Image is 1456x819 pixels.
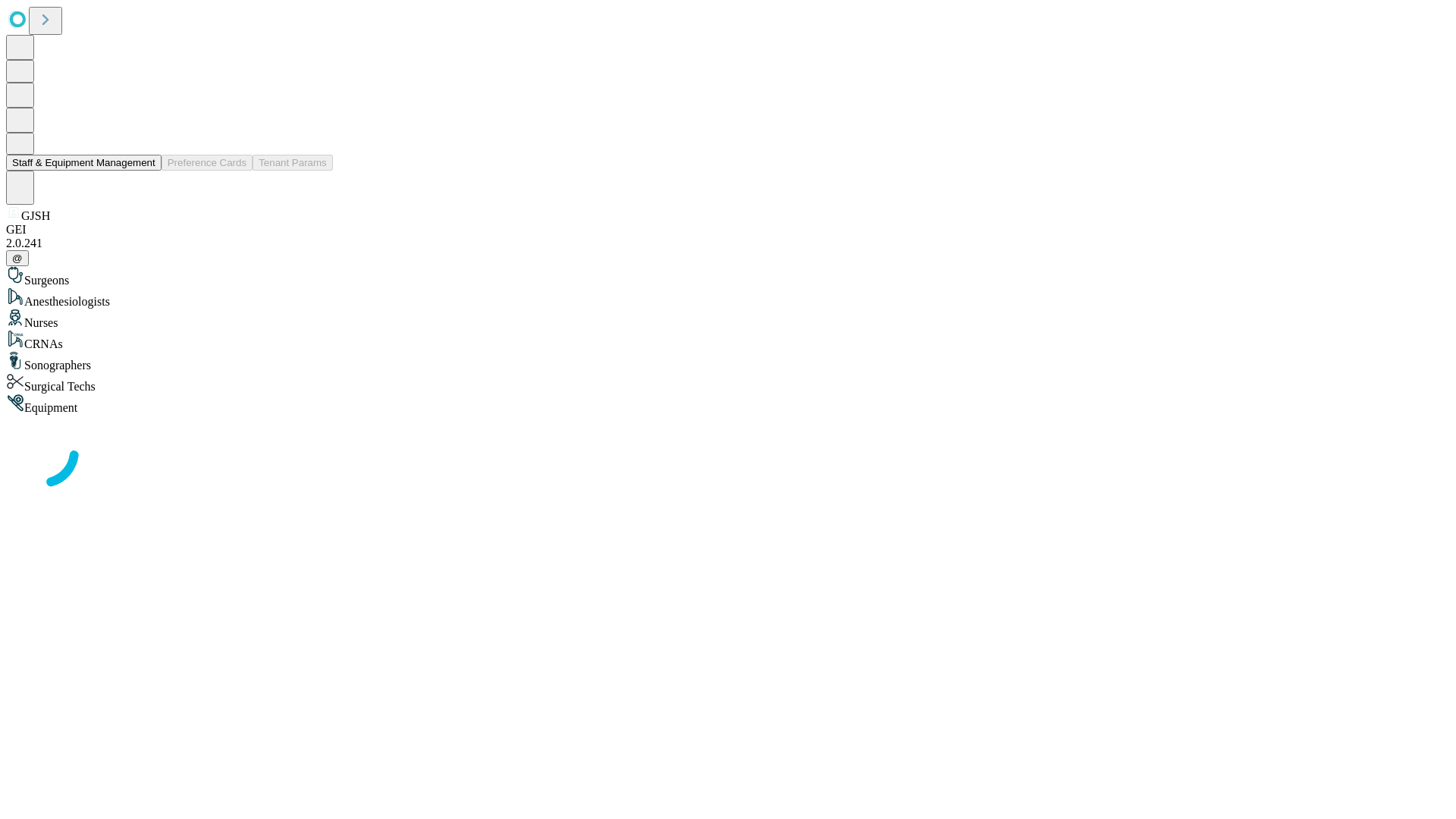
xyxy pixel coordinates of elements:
[253,155,333,171] button: Tenant Params
[6,309,1450,330] div: Nurses
[6,372,1450,394] div: Surgical Techs
[6,223,1450,237] div: GEI
[6,394,1450,415] div: Equipment
[21,209,50,222] span: GJSH
[6,351,1450,372] div: Sonographers
[6,287,1450,309] div: Anesthesiologists
[6,250,29,266] button: @
[162,155,253,171] button: Preference Cards
[12,253,23,264] span: @
[6,237,1450,250] div: 2.0.241
[6,155,162,171] button: Staff & Equipment Management
[6,266,1450,287] div: Surgeons
[6,330,1450,351] div: CRNAs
